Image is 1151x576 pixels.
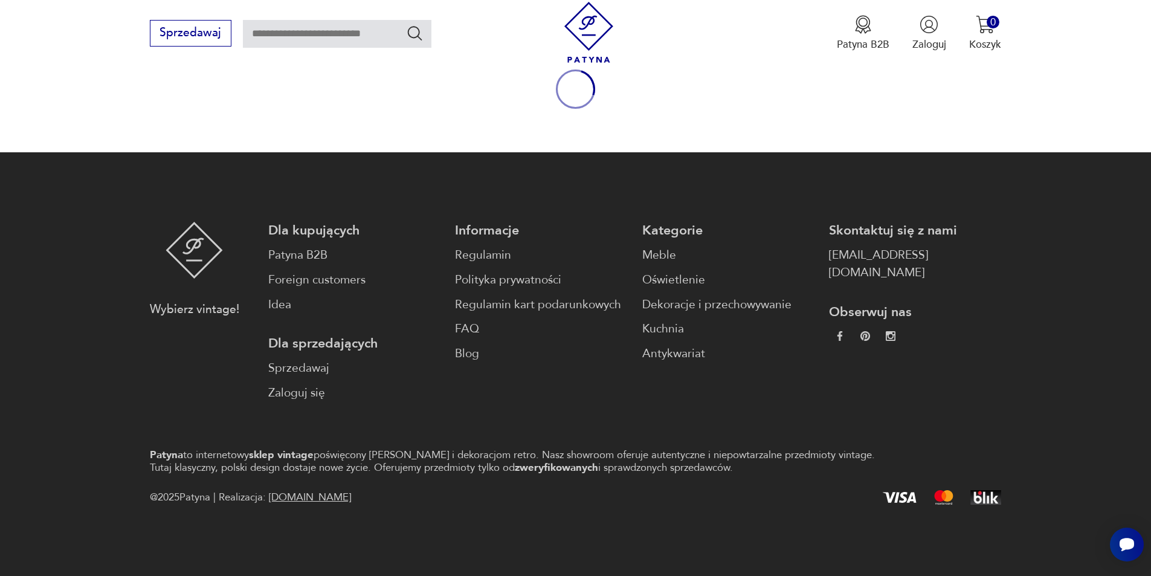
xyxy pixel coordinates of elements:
[934,490,953,505] img: Mastercard
[268,360,440,377] a: Sprzedawaj
[976,15,995,34] img: Ikona koszyka
[150,448,183,462] strong: Patyna
[455,320,627,338] a: FAQ
[166,222,223,279] img: Patyna - sklep z meblami i dekoracjami vintage
[642,271,814,289] a: Oświetlenie
[455,296,627,314] a: Regulamin kart podarunkowych
[268,271,440,289] a: Foreign customers
[642,247,814,264] a: Meble
[837,15,889,51] a: Ikona medaluPatyna B2B
[213,489,216,506] div: |
[406,24,424,42] button: Szukaj
[455,247,627,264] a: Regulamin
[829,222,1001,239] p: Skontaktuj się z nami
[268,296,440,314] a: Idea
[912,37,946,51] p: Zaloguj
[455,222,627,239] p: Informacje
[642,320,814,338] a: Kuchnia
[219,489,351,506] span: Realizacja:
[249,448,314,462] strong: sklep vintage
[268,384,440,402] a: Zaloguj się
[1110,528,1144,561] iframe: Smartsupp widget button
[860,331,870,341] img: 37d27d81a828e637adc9f9cb2e3d3a8a.webp
[912,15,946,51] button: Zaloguj
[268,222,440,239] p: Dla kupujących
[455,271,627,289] a: Polityka prywatności
[987,16,999,28] div: 0
[642,296,814,314] a: Dekoracje i przechowywanie
[837,37,889,51] p: Patyna B2B
[150,489,210,506] span: @ 2025 Patyna
[150,448,893,474] p: to internetowy poświęcony [PERSON_NAME] i dekoracjom retro. Nasz showroom oferuje autentyczne i n...
[854,15,872,34] img: Ikona medalu
[642,345,814,363] a: Antykwariat
[642,222,814,239] p: Kategorie
[150,301,239,319] p: Wybierz vintage!
[837,15,889,51] button: Patyna B2B
[920,15,938,34] img: Ikonka użytkownika
[835,331,845,341] img: da9060093f698e4c3cedc1453eec5031.webp
[883,492,917,503] img: Visa
[829,247,1001,282] a: [EMAIL_ADDRESS][DOMAIN_NAME]
[455,345,627,363] a: Blog
[268,335,440,352] p: Dla sprzedających
[970,490,1001,505] img: BLIK
[829,303,1001,321] p: Obserwuj nas
[150,20,231,47] button: Sprzedawaj
[886,331,895,341] img: c2fd9cf7f39615d9d6839a72ae8e59e5.webp
[150,29,231,39] a: Sprzedawaj
[969,37,1001,51] p: Koszyk
[969,15,1001,51] button: 0Koszyk
[268,247,440,264] a: Patyna B2B
[558,2,619,63] img: Patyna - sklep z meblami i dekoracjami vintage
[269,490,351,504] a: [DOMAIN_NAME]
[515,461,598,474] strong: zweryfikowanych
